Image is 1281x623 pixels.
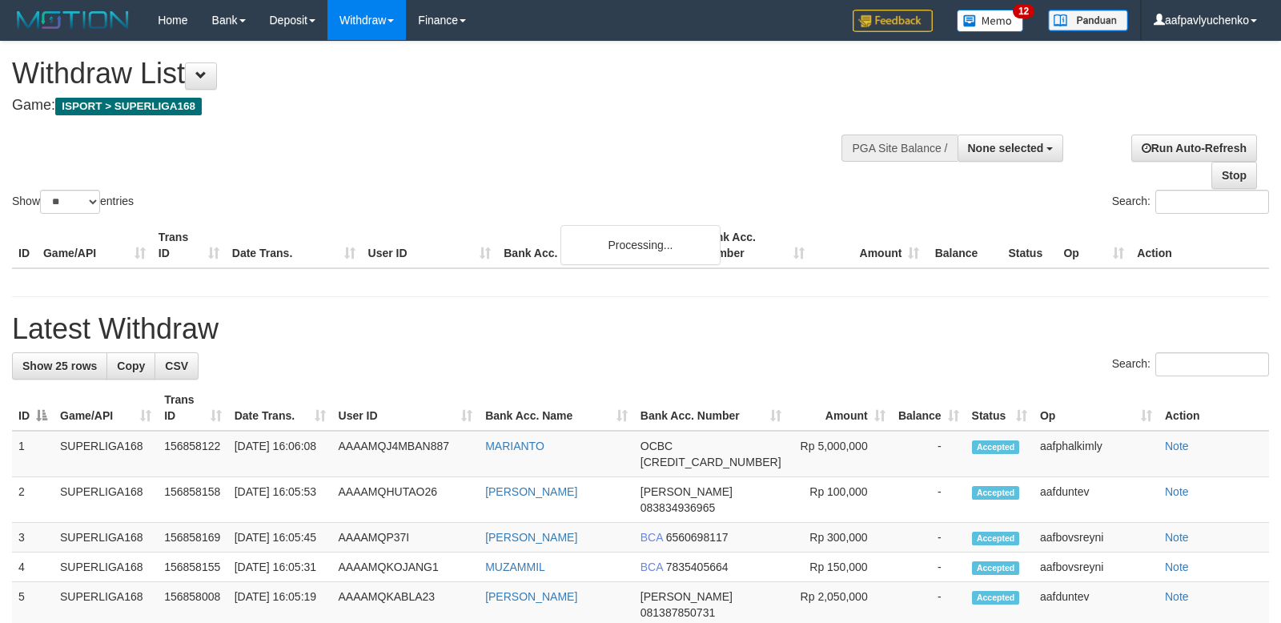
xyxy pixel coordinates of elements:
th: Action [1159,385,1269,431]
td: AAAAMQHUTAO26 [332,477,480,523]
th: Status [1002,223,1057,268]
th: Date Trans. [226,223,362,268]
td: 2 [12,477,54,523]
span: [PERSON_NAME] [640,485,733,498]
select: Showentries [40,190,100,214]
td: [DATE] 16:05:53 [228,477,332,523]
td: - [892,477,966,523]
a: MARIANTO [485,440,544,452]
a: Note [1165,440,1189,452]
span: Accepted [972,440,1020,454]
th: Action [1130,223,1269,268]
th: Bank Acc. Number: activate to sort column ascending [634,385,788,431]
span: 12 [1013,4,1034,18]
span: Copy 081387850731 to clipboard [640,606,715,619]
span: BCA [640,531,663,544]
img: panduan.png [1048,10,1128,31]
input: Search: [1155,190,1269,214]
span: Accepted [972,532,1020,545]
th: User ID: activate to sort column ascending [332,385,480,431]
th: Amount: activate to sort column ascending [788,385,892,431]
span: OCBC [640,440,673,452]
td: aafbovsreyni [1034,523,1159,553]
td: 3 [12,523,54,553]
td: [DATE] 16:05:31 [228,553,332,582]
span: Show 25 rows [22,360,97,372]
a: Stop [1211,162,1257,189]
th: Trans ID: activate to sort column ascending [158,385,227,431]
div: Processing... [560,225,721,265]
td: [DATE] 16:05:45 [228,523,332,553]
td: 156858122 [158,431,227,477]
td: 156858169 [158,523,227,553]
label: Search: [1112,352,1269,376]
div: PGA Site Balance / [841,135,957,162]
span: Accepted [972,561,1020,575]
span: None selected [968,142,1044,155]
td: aafbovsreyni [1034,553,1159,582]
span: Copy 6560698117 to clipboard [666,531,729,544]
label: Show entries [12,190,134,214]
td: aafduntev [1034,477,1159,523]
td: Rp 5,000,000 [788,431,892,477]
td: SUPERLIGA168 [54,431,158,477]
span: Copy 693816522488 to clipboard [640,456,781,468]
td: Rp 100,000 [788,477,892,523]
h1: Latest Withdraw [12,313,1269,345]
td: SUPERLIGA168 [54,477,158,523]
a: MUZAMMIL [485,561,545,573]
td: 156858155 [158,553,227,582]
span: Copy 7835405664 to clipboard [666,561,729,573]
td: - [892,553,966,582]
span: ISPORT > SUPERLIGA168 [55,98,202,115]
td: 156858158 [158,477,227,523]
th: Game/API: activate to sort column ascending [54,385,158,431]
td: Rp 300,000 [788,523,892,553]
a: CSV [155,352,199,380]
a: Note [1165,485,1189,498]
td: 1 [12,431,54,477]
a: Run Auto-Refresh [1131,135,1257,162]
span: BCA [640,561,663,573]
a: Note [1165,561,1189,573]
th: ID: activate to sort column descending [12,385,54,431]
td: SUPERLIGA168 [54,553,158,582]
th: Status: activate to sort column ascending [966,385,1034,431]
td: AAAAMQKOJANG1 [332,553,480,582]
a: Copy [106,352,155,380]
td: Rp 150,000 [788,553,892,582]
th: Bank Acc. Name: activate to sort column ascending [479,385,634,431]
th: User ID [362,223,498,268]
a: Note [1165,590,1189,603]
h1: Withdraw List [12,58,838,90]
th: Op: activate to sort column ascending [1034,385,1159,431]
td: AAAAMQP37I [332,523,480,553]
span: Copy [117,360,145,372]
img: MOTION_logo.png [12,8,134,32]
th: Balance: activate to sort column ascending [892,385,966,431]
td: - [892,523,966,553]
a: Show 25 rows [12,352,107,380]
th: Op [1057,223,1130,268]
img: Feedback.jpg [853,10,933,32]
img: Button%20Memo.svg [957,10,1024,32]
td: SUPERLIGA168 [54,523,158,553]
th: Bank Acc. Name [497,223,696,268]
span: Copy 083834936965 to clipboard [640,501,715,514]
a: [PERSON_NAME] [485,485,577,498]
input: Search: [1155,352,1269,376]
a: [PERSON_NAME] [485,590,577,603]
span: Accepted [972,591,1020,605]
span: CSV [165,360,188,372]
td: aafphalkimly [1034,431,1159,477]
th: Balance [926,223,1002,268]
th: Trans ID [152,223,226,268]
td: AAAAMQJ4MBAN887 [332,431,480,477]
label: Search: [1112,190,1269,214]
th: Date Trans.: activate to sort column ascending [228,385,332,431]
td: 4 [12,553,54,582]
a: Note [1165,531,1189,544]
td: - [892,431,966,477]
button: None selected [958,135,1064,162]
th: Game/API [37,223,152,268]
